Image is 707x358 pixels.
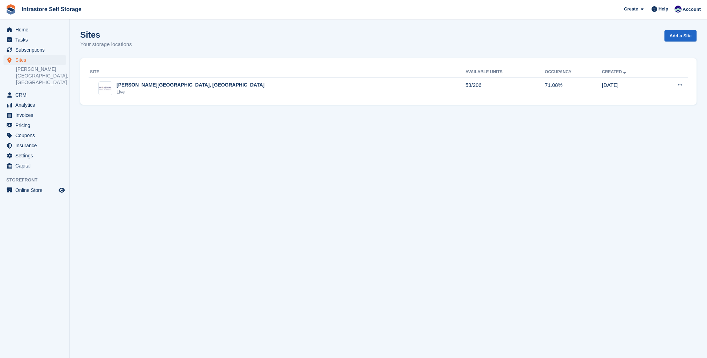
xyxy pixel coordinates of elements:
a: menu [3,100,66,110]
th: Site [89,67,466,78]
a: menu [3,55,66,65]
th: Available Units [466,67,545,78]
img: Image of Hornsby House, Helston site [99,86,112,91]
a: [PERSON_NAME][GEOGRAPHIC_DATA], [GEOGRAPHIC_DATA] [16,66,66,86]
span: Account [683,6,701,13]
a: menu [3,45,66,55]
td: [DATE] [602,77,657,99]
span: Subscriptions [15,45,57,55]
td: 71.08% [545,77,602,99]
span: Pricing [15,120,57,130]
th: Occupancy [545,67,602,78]
span: Online Store [15,185,57,195]
a: menu [3,90,66,100]
h1: Sites [80,30,132,39]
a: menu [3,25,66,35]
span: Capital [15,161,57,171]
td: 53/206 [466,77,545,99]
a: menu [3,141,66,150]
span: Home [15,25,57,35]
span: Coupons [15,130,57,140]
a: Add a Site [664,30,697,42]
span: CRM [15,90,57,100]
a: Created [602,69,627,74]
span: Tasks [15,35,57,45]
span: Invoices [15,110,57,120]
a: menu [3,130,66,140]
a: Preview store [58,186,66,194]
a: menu [3,110,66,120]
a: menu [3,151,66,161]
span: Analytics [15,100,57,110]
div: [PERSON_NAME][GEOGRAPHIC_DATA], [GEOGRAPHIC_DATA] [116,81,264,89]
span: Insurance [15,141,57,150]
a: menu [3,120,66,130]
a: menu [3,161,66,171]
a: menu [3,185,66,195]
a: menu [3,35,66,45]
span: Storefront [6,177,69,184]
a: Intrastore Self Storage [19,3,84,15]
p: Your storage locations [80,40,132,49]
span: Sites [15,55,57,65]
img: Mathew Tremewan [675,6,682,13]
div: Live [116,89,264,96]
span: Create [624,6,638,13]
img: stora-icon-8386f47178a22dfd0bd8f6a31ec36ba5ce8667c1dd55bd0f319d3a0aa187defe.svg [6,4,16,15]
span: Settings [15,151,57,161]
span: Help [659,6,668,13]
